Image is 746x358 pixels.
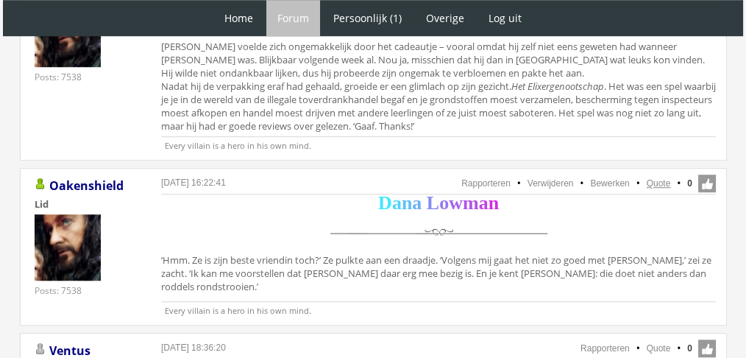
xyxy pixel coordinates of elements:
span: n [402,192,412,214]
img: scheidingslijn.png [324,217,553,250]
a: [DATE] 16:22:41 [161,178,226,188]
span: a [412,192,422,214]
span: D [378,192,392,214]
i: Het Elixergenootschap [511,80,604,93]
div: Posts: 7538 [35,284,82,297]
a: Bewerken [590,178,629,189]
img: Oakenshield [35,214,101,281]
a: Verwijderen [527,178,574,189]
img: Gebruiker is offline [35,343,46,355]
p: Every villain is a hero in his own mind. [161,301,716,316]
span: 0 [687,177,692,190]
span: w [449,192,463,214]
div: Posts: 7538 [35,71,82,83]
span: a [392,192,402,214]
a: [DATE] 18:36:20 [161,343,226,353]
a: Rapporteren [580,343,630,354]
span: 0 [687,342,692,355]
span: Like deze post [698,340,716,357]
a: Quote [647,343,671,354]
span: o [439,192,449,214]
span: n [489,192,499,214]
div: Lid [35,197,138,211]
div: ‘Hmm. Ze is zijn beste vriendin toch?’ Ze pulkte aan een draadje. ‘Volgens mij gaat het niet zo g... [161,197,716,297]
span: m [463,192,479,214]
span: a [479,192,489,214]
a: Quote [647,178,671,189]
img: Gebruiker is online [35,178,46,190]
p: Every villain is a hero in his own mind. [161,136,716,151]
a: Rapporteren [461,178,511,189]
span: L [427,192,439,214]
a: Oakenshield [49,178,124,194]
